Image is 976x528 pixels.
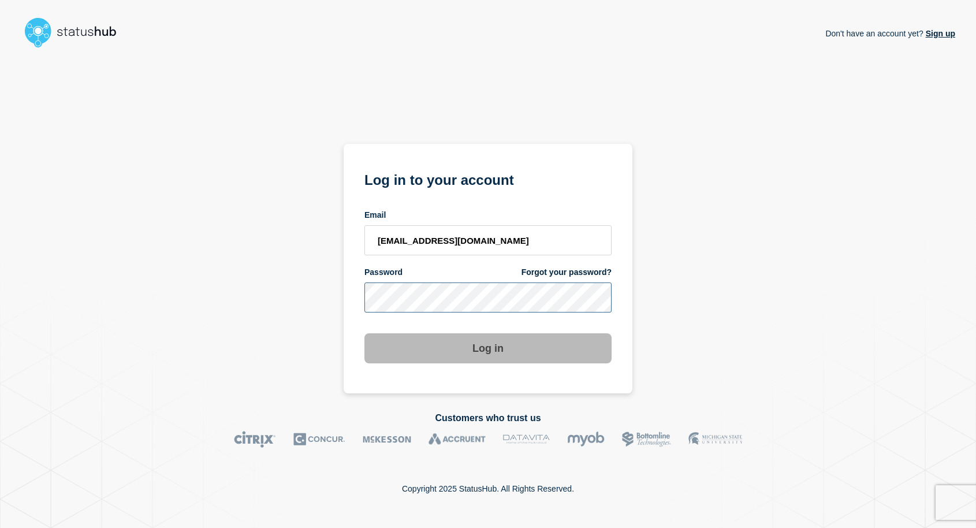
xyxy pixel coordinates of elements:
[429,431,486,448] img: Accruent logo
[364,282,612,313] input: password input
[364,333,612,363] button: Log in
[364,210,386,221] span: Email
[825,20,955,47] p: Don't have an account yet?
[503,431,550,448] img: DataVita logo
[364,168,612,189] h1: Log in to your account
[293,431,345,448] img: Concur logo
[363,431,411,448] img: McKesson logo
[364,225,612,255] input: email input
[688,431,742,448] img: MSU logo
[234,431,276,448] img: Citrix logo
[21,413,955,423] h2: Customers who trust us
[923,29,955,38] a: Sign up
[567,431,605,448] img: myob logo
[364,267,403,278] span: Password
[21,14,131,51] img: StatusHub logo
[402,484,574,493] p: Copyright 2025 StatusHub. All Rights Reserved.
[521,267,612,278] a: Forgot your password?
[622,431,671,448] img: Bottomline logo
